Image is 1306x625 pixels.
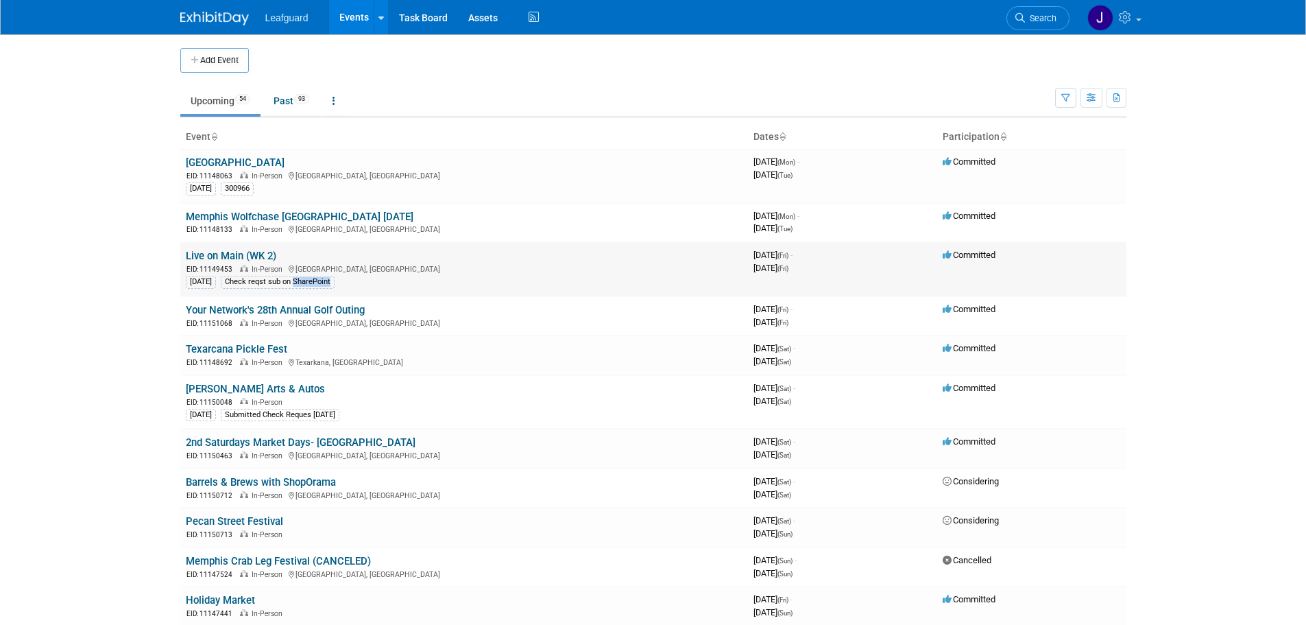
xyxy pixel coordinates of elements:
[777,398,791,405] span: (Sat)
[793,343,795,353] span: -
[753,396,791,406] span: [DATE]
[793,515,795,526] span: -
[753,489,791,499] span: [DATE]
[753,211,799,221] span: [DATE]
[779,131,786,142] a: Sort by Start Date
[221,409,339,421] div: Submitted Check Reques [DATE]
[777,596,788,604] span: (Fri)
[753,304,793,314] span: [DATE]
[777,306,788,314] span: (Fri)
[186,568,742,580] div: [GEOGRAPHIC_DATA], [GEOGRAPHIC_DATA]
[180,88,261,114] a: Upcoming54
[753,528,793,539] span: [DATE]
[753,317,788,327] span: [DATE]
[777,451,791,459] span: (Sat)
[943,156,995,167] span: Committed
[943,594,995,604] span: Committed
[790,304,793,314] span: -
[943,250,995,260] span: Committed
[263,88,319,114] a: Past93
[777,478,791,486] span: (Sat)
[186,492,238,499] span: EID: 11150712
[186,223,742,235] div: [GEOGRAPHIC_DATA], [GEOGRAPHIC_DATA]
[186,449,742,461] div: [GEOGRAPHIC_DATA], [GEOGRAPHIC_DATA]
[753,263,788,273] span: [DATE]
[777,438,791,446] span: (Sat)
[943,555,991,565] span: Cancelled
[186,436,415,449] a: 2nd Saturdays Market Days- [GEOGRAPHIC_DATA]
[186,320,238,327] span: EID: 11151068
[777,158,795,166] span: (Mon)
[240,358,248,365] img: In-Person Event
[943,211,995,221] span: Committed
[252,265,287,274] span: In-Person
[240,225,248,232] img: In-Person Event
[180,48,249,73] button: Add Event
[186,356,742,368] div: Texarkana, [GEOGRAPHIC_DATA]
[186,409,216,421] div: [DATE]
[943,383,995,393] span: Committed
[186,343,287,355] a: Texarcana Pickle Fest
[777,358,791,366] span: (Sat)
[793,383,795,393] span: -
[186,594,255,606] a: Holiday Market
[240,609,248,616] img: In-Person Event
[186,555,371,567] a: Memphis Crab Leg Festival (CANCELED)
[753,169,793,180] span: [DATE]
[753,515,795,526] span: [DATE]
[186,304,365,316] a: Your Network's 28th Annual Golf Outing
[240,319,248,326] img: In-Person Event
[186,266,238,273] span: EID: 11149453
[753,343,795,353] span: [DATE]
[240,265,248,272] img: In-Person Event
[753,449,791,460] span: [DATE]
[777,530,793,538] span: (Sun)
[797,156,799,167] span: -
[753,568,793,578] span: [DATE]
[186,226,238,233] span: EID: 11148133
[252,609,287,618] span: In-Person
[753,594,793,604] span: [DATE]
[1006,6,1069,30] a: Search
[753,356,791,366] span: [DATE]
[252,398,287,407] span: In-Person
[186,610,238,617] span: EID: 11147441
[753,476,795,486] span: [DATE]
[180,126,748,149] th: Event
[1025,13,1056,23] span: Search
[240,530,248,537] img: In-Person Event
[790,250,793,260] span: -
[937,126,1126,149] th: Participation
[797,211,799,221] span: -
[793,476,795,486] span: -
[777,385,791,392] span: (Sat)
[180,12,249,25] img: ExhibitDay
[943,436,995,447] span: Committed
[210,131,217,142] a: Sort by Event Name
[777,345,791,353] span: (Sat)
[186,531,238,539] span: EID: 11150713
[186,571,238,578] span: EID: 11147524
[240,398,248,405] img: In-Person Event
[777,570,793,578] span: (Sun)
[186,489,742,501] div: [GEOGRAPHIC_DATA], [GEOGRAPHIC_DATA]
[186,182,216,195] div: [DATE]
[753,156,799,167] span: [DATE]
[252,319,287,328] span: In-Person
[777,252,788,259] span: (Fri)
[753,436,795,447] span: [DATE]
[240,491,248,498] img: In-Person Event
[186,276,216,288] div: [DATE]
[186,317,742,329] div: [GEOGRAPHIC_DATA], [GEOGRAPHIC_DATA]
[777,517,791,525] span: (Sat)
[252,225,287,234] span: In-Person
[186,515,283,528] a: Pecan Street Festival
[753,223,793,233] span: [DATE]
[252,451,287,460] span: In-Person
[943,343,995,353] span: Committed
[777,265,788,272] span: (Fri)
[252,172,287,180] span: In-Person
[240,451,248,458] img: In-Person Event
[265,12,309,23] span: Leafguard
[777,172,793,179] span: (Tue)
